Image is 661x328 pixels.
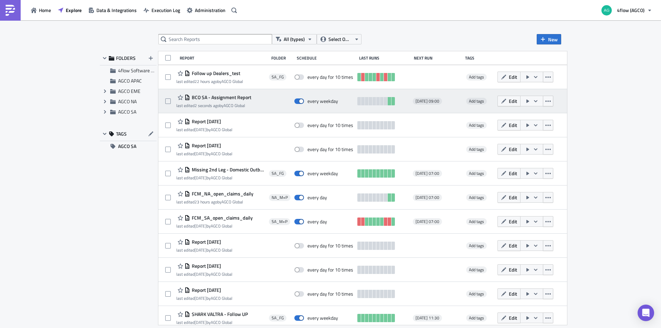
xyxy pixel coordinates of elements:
button: Edit [497,192,521,203]
span: Add tags [469,266,484,273]
time: 2025-09-24T19:19:03Z [195,126,207,133]
span: 4flow Software KAM [118,67,160,74]
span: TAGS [116,131,127,137]
div: last edited by AGCO Global [176,223,253,229]
button: All (types) [272,34,317,44]
button: Home [28,5,54,15]
span: Missing 2nd Leg - Domestic Outbound [190,167,265,173]
div: Folder [271,55,293,61]
span: Edit [509,218,517,225]
button: Data & Integrations [85,5,140,15]
span: NA_M+P [272,195,288,200]
span: Add tags [466,122,487,129]
span: Follow up Dealers_test [190,70,240,76]
span: [DATE] 11:30 [416,315,439,321]
div: last edited by AGCO Global [176,247,232,253]
span: Data & Integrations [96,7,137,14]
span: [DATE] 07:00 [416,171,439,176]
div: every day for 10 times [307,243,353,249]
div: Tags [465,55,494,61]
span: Add tags [469,74,484,80]
button: Edit [497,288,521,299]
span: Add tags [466,315,487,321]
div: last edited by AGCO Global [176,127,232,132]
div: last edited by AGCO Global [176,272,232,277]
time: 2025-09-11T17:50:58Z [195,223,207,229]
span: AGCO NA [118,98,137,105]
div: every day [307,194,327,201]
span: Add tags [466,218,487,225]
div: every day for 10 times [307,146,353,152]
img: Avatar [601,4,612,16]
span: Add tags [466,98,487,105]
span: [DATE] 07:00 [416,219,439,224]
time: 2025-09-11T16:42:17Z [195,247,207,253]
button: AGCO SA [100,141,157,151]
span: Edit [509,97,517,105]
span: [DATE] 09:00 [416,98,439,104]
time: 2025-09-24T11:46:53Z [195,150,207,157]
button: New [537,34,561,44]
span: Edit [509,314,517,321]
span: Add tags [469,146,484,152]
button: Edit [497,144,521,155]
button: Edit [497,313,521,323]
span: Add tags [469,290,484,297]
span: Edit [509,242,517,249]
span: Add tags [469,315,484,321]
span: Add tags [466,194,487,201]
span: Execution Log [151,7,180,14]
span: Add tags [466,242,487,249]
time: 2025-09-12T18:33:12Z [195,174,207,181]
div: last edited by AGCO Global [176,296,232,301]
span: AGCO EME [118,87,140,95]
span: Select Owner [328,35,352,43]
div: every weekday [307,98,338,104]
div: every day for 10 times [307,122,353,128]
span: Report 2025-09-11 [190,287,221,293]
span: Edit [509,121,517,129]
time: 2025-09-11T13:38:01Z [195,271,207,277]
button: Edit [497,120,521,130]
time: 2025-09-29T18:49:41Z [195,78,217,85]
button: Edit [497,168,521,179]
button: Explore [54,5,85,15]
img: PushMetrics [5,5,16,16]
button: Administration [183,5,229,15]
div: every day [307,219,327,225]
span: Report 2025-09-24 [190,142,221,149]
span: Administration [195,7,225,14]
button: 4flow (AGCO) [597,3,656,18]
span: [DATE] 07:00 [416,195,439,200]
div: last edited by AGCO Global [176,79,243,84]
span: Report 2025-09-11 [190,239,221,245]
button: Edit [497,72,521,82]
div: last edited by AGCO Global [176,199,253,204]
div: every day for 10 times [307,267,353,273]
span: SHARK VALTRA - Follow UP [190,311,248,317]
div: Last Runs [359,55,410,61]
span: Add tags [469,170,484,177]
span: SA_FG [272,74,284,80]
span: FCM_NA_open_claims_daily [190,191,253,197]
button: Edit [497,264,521,275]
span: Edit [509,170,517,177]
div: last edited by AGCO Global [176,103,251,108]
button: Select Owner [317,34,361,44]
div: last edited by AGCO Global [176,320,248,325]
button: Execution Log [140,5,183,15]
time: 2025-09-11T11:06:47Z [195,295,207,301]
span: Edit [509,73,517,81]
span: Edit [509,290,517,297]
span: New [548,36,558,43]
span: SA_FG [272,171,284,176]
span: SA_FG [272,315,284,321]
button: Edit [497,216,521,227]
span: Edit [509,194,517,201]
div: every day for 10 times [307,291,353,297]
